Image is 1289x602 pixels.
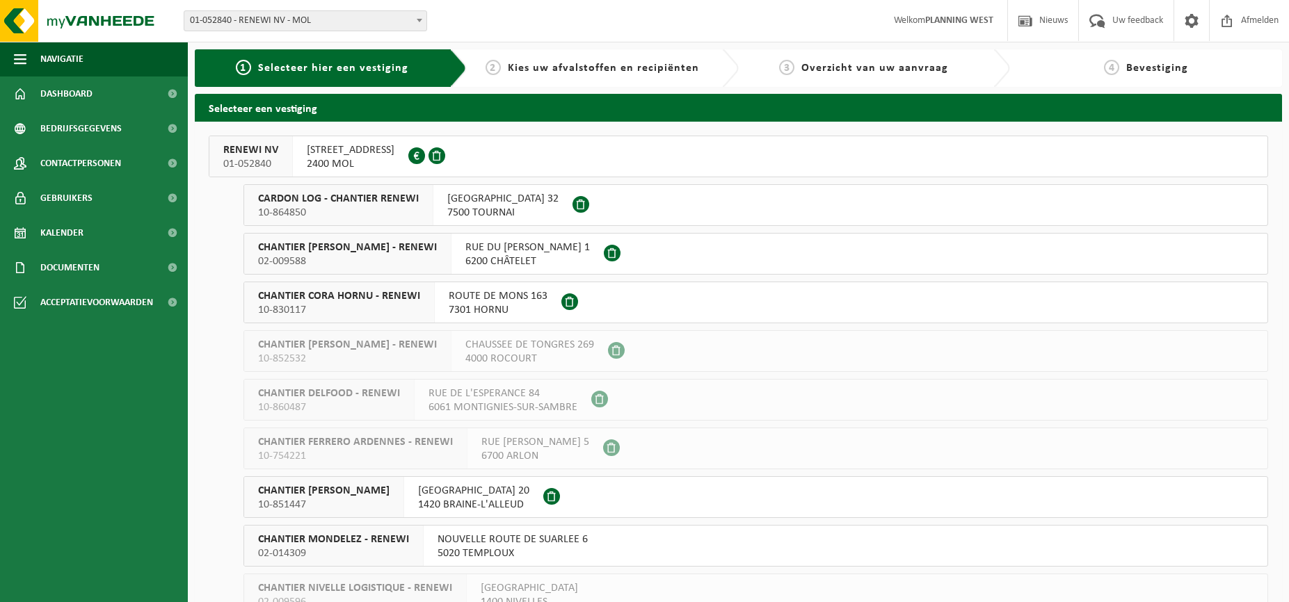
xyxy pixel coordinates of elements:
button: CHANTIER MONDELEZ - RENEWI 02-014309 NOUVELLE ROUTE DE SUARLEE 65020 TEMPLOUX [243,525,1268,567]
span: CHANTIER CORA HORNU - RENEWI [258,289,420,303]
span: 6200 CHÂTELET [465,254,590,268]
span: 10-754221 [258,449,453,463]
span: 01-052840 [223,157,278,171]
span: RUE [PERSON_NAME] 5 [481,435,589,449]
span: 7301 HORNU [449,303,547,317]
button: RENEWI NV 01-052840 [STREET_ADDRESS]2400 MOL [209,136,1268,177]
span: NOUVELLE ROUTE DE SUARLEE 6 [438,532,588,546]
span: ROUTE DE MONS 163 [449,289,547,303]
span: Acceptatievoorwaarden [40,285,153,320]
span: RUE DE L'ESPERANCE 84 [429,387,577,400]
span: 02-014309 [258,546,409,560]
span: Overzicht van uw aanvraag [801,63,948,74]
span: Documenten [40,250,99,285]
span: [STREET_ADDRESS] [307,143,394,157]
span: 1 [236,60,251,75]
button: CHANTIER CORA HORNU - RENEWI 10-830117 ROUTE DE MONS 1637301 HORNU [243,282,1268,323]
span: 10-860487 [258,400,400,414]
span: Bedrijfsgegevens [40,111,122,146]
span: 10-864850 [258,206,419,220]
span: CARDON LOG - CHANTIER RENEWI [258,192,419,206]
span: CHANTIER FERRERO ARDENNES - RENEWI [258,435,453,449]
span: 3 [779,60,794,75]
h2: Selecteer een vestiging [195,94,1282,121]
button: CHANTIER [PERSON_NAME] 10-851447 [GEOGRAPHIC_DATA] 201420 BRAINE-L'ALLEUD [243,476,1268,518]
span: Kalender [40,215,83,250]
span: 10-830117 [258,303,420,317]
button: CHANTIER [PERSON_NAME] - RENEWI 02-009588 RUE DU [PERSON_NAME] 16200 CHÂTELET [243,233,1268,275]
span: 10-851447 [258,498,390,512]
span: 10-852532 [258,352,437,366]
span: 2 [486,60,501,75]
span: CHAUSSEE DE TONGRES 269 [465,338,594,352]
span: 5020 TEMPLOUX [438,546,588,560]
span: Kies uw afvalstoffen en recipiënten [508,63,699,74]
span: 4 [1104,60,1119,75]
strong: PLANNING WEST [925,15,993,26]
span: CHANTIER DELFOOD - RENEWI [258,387,400,400]
span: Contactpersonen [40,146,121,181]
span: RENEWI NV [223,143,278,157]
span: CHANTIER [PERSON_NAME] [258,484,390,498]
span: 4000 ROCOURT [465,352,594,366]
span: Gebruikers [40,181,93,215]
span: CHANTIER MONDELEZ - RENEWI [258,532,409,546]
span: Dashboard [40,76,93,111]
span: [GEOGRAPHIC_DATA] 20 [418,484,529,498]
span: Bevestiging [1126,63,1188,74]
button: CARDON LOG - CHANTIER RENEWI 10-864850 [GEOGRAPHIC_DATA] 327500 TOURNAI [243,184,1268,226]
span: 7500 TOURNAI [447,206,559,220]
span: CHANTIER [PERSON_NAME] - RENEWI [258,241,437,254]
span: [GEOGRAPHIC_DATA] [481,581,578,595]
span: 2400 MOL [307,157,394,171]
span: CHANTIER NIVELLE LOGISTIQUE - RENEWI [258,581,452,595]
span: 02-009588 [258,254,437,268]
span: Navigatie [40,42,83,76]
span: 6700 ARLON [481,449,589,463]
span: RUE DU [PERSON_NAME] 1 [465,241,590,254]
span: 01-052840 - RENEWI NV - MOL [184,10,427,31]
span: 6061 MONTIGNIES-SUR-SAMBRE [429,400,577,414]
span: Selecteer hier een vestiging [258,63,408,74]
span: CHANTIER [PERSON_NAME] - RENEWI [258,338,437,352]
span: 1420 BRAINE-L'ALLEUD [418,498,529,512]
span: 01-052840 - RENEWI NV - MOL [184,11,426,31]
span: [GEOGRAPHIC_DATA] 32 [447,192,559,206]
